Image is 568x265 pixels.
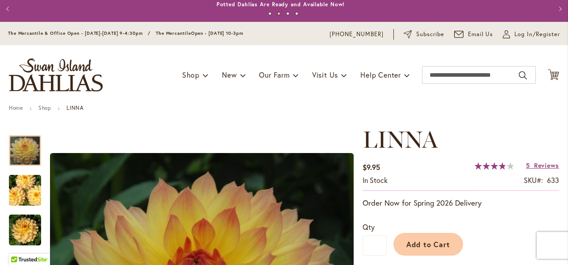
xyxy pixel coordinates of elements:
a: 5 Reviews [526,161,559,170]
span: Reviews [534,161,559,170]
button: 2 of 4 [277,12,280,15]
span: Log In/Register [514,30,560,39]
a: Shop [38,104,51,111]
div: Availability [363,175,388,186]
span: Qty [363,222,375,232]
span: $9.95 [363,162,380,172]
button: 1 of 4 [268,12,271,15]
button: 4 of 4 [295,12,298,15]
button: 3 of 4 [286,12,289,15]
span: New [222,70,237,79]
a: Log In/Register [503,30,560,39]
a: Potted Dahlias Are Ready and Available Now! [217,1,345,8]
span: Visit Us [312,70,338,79]
span: Shop [182,70,200,79]
div: LINNA [9,126,50,166]
img: LINNA [9,214,41,246]
p: Order Now for Spring 2026 Delivery [363,198,559,208]
span: LINNA [363,125,438,153]
a: [PHONE_NUMBER] [330,30,384,39]
a: Subscribe [404,30,444,39]
span: Open - [DATE] 10-3pm [191,30,243,36]
span: The Mercantile & Office Open - [DATE]-[DATE] 9-4:30pm / The Mercantile [8,30,191,36]
div: LINNA [9,166,50,206]
span: Our Farm [259,70,289,79]
strong: SKU [524,175,543,185]
div: 77% [475,162,514,170]
span: In stock [363,175,388,185]
div: LINNA [9,206,41,245]
iframe: Launch Accessibility Center [7,233,32,258]
a: Email Us [454,30,493,39]
span: Add to Cart [406,240,451,249]
div: 633 [547,175,559,186]
strong: LINNA [67,104,84,111]
span: Subscribe [416,30,444,39]
span: Email Us [468,30,493,39]
button: Add to Cart [393,233,463,256]
span: Help Center [360,70,401,79]
span: 5 [526,161,530,170]
a: store logo [9,58,103,91]
a: Home [9,104,23,111]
